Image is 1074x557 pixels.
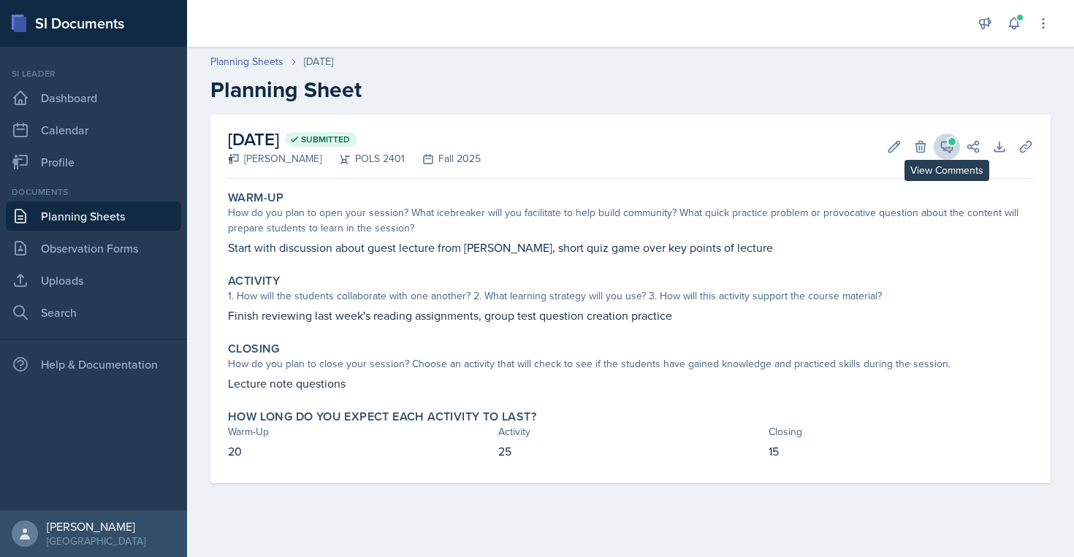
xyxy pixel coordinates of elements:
[228,307,1033,324] p: Finish reviewing last week's reading assignments, group test question creation practice
[47,519,145,534] div: [PERSON_NAME]
[6,83,181,112] a: Dashboard
[769,442,1033,460] p: 15
[228,374,1033,392] p: Lecture note questions
[498,424,763,439] div: Activity
[228,205,1033,236] div: How do you plan to open your session? What icebreaker will you facilitate to help build community...
[6,234,181,263] a: Observation Forms
[228,442,492,460] p: 20
[210,54,283,69] a: Planning Sheets
[228,191,284,205] label: Warm-Up
[228,356,1033,372] div: How do you plan to close your session? Choose an activity that will check to see if the students ...
[228,151,321,166] div: [PERSON_NAME]
[934,134,960,160] button: View Comments
[228,126,481,153] h2: [DATE]
[228,410,536,424] label: How long do you expect each activity to last?
[228,239,1033,256] p: Start with discussion about guest lecture from [PERSON_NAME], short quiz game over key points of ...
[210,77,1051,103] h2: Planning Sheet
[228,424,492,439] div: Warm-Up
[301,134,350,145] span: Submitted
[6,350,181,379] div: Help & Documentation
[6,115,181,145] a: Calendar
[769,424,1033,439] div: Closing
[304,54,333,69] div: [DATE]
[47,534,145,548] div: [GEOGRAPHIC_DATA]
[6,266,181,295] a: Uploads
[228,274,280,288] label: Activity
[228,288,1033,304] div: 1. How will the students collaborate with one another? 2. What learning strategy will you use? 3....
[405,151,481,166] div: Fall 2025
[6,147,181,177] a: Profile
[498,442,763,460] p: 25
[321,151,405,166] div: POLS 2401
[228,342,280,356] label: Closing
[6,67,181,80] div: Si leader
[6,185,181,199] div: Documents
[6,298,181,327] a: Search
[6,201,181,231] a: Planning Sheets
